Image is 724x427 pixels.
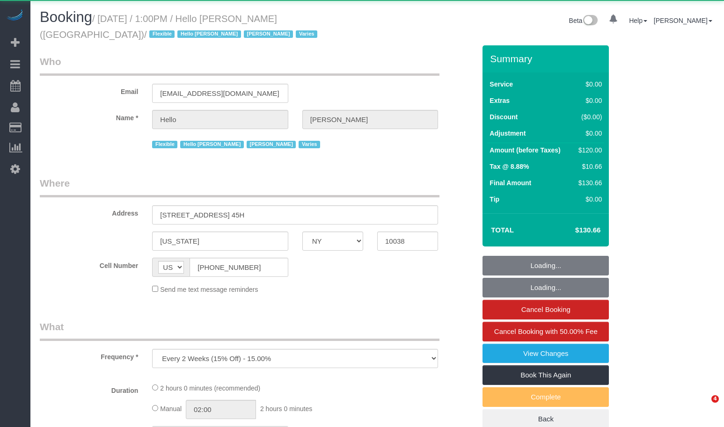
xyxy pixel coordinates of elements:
label: Extras [490,96,510,105]
legend: What [40,320,439,341]
a: [PERSON_NAME] [654,17,712,24]
a: Cancel Booking [483,300,609,319]
div: $0.00 [575,195,602,204]
input: Cell Number [190,258,288,277]
a: Help [629,17,647,24]
span: Flexible [149,30,175,38]
input: Email [152,84,288,103]
label: Frequency * [33,349,145,362]
strong: Total [491,226,514,234]
label: Address [33,205,145,218]
input: Last Name [302,110,438,129]
div: ($0.00) [575,112,602,122]
span: Varies [296,30,317,38]
input: First Name [152,110,288,129]
span: Hello [PERSON_NAME] [180,141,243,148]
span: Varies [299,141,320,148]
h4: $130.66 [547,226,600,234]
a: Beta [569,17,598,24]
legend: Where [40,176,439,197]
small: / [DATE] / 1:00PM / Hello [PERSON_NAME] ([GEOGRAPHIC_DATA]) [40,14,320,40]
div: $120.00 [575,145,602,155]
span: Cancel Booking with 50.00% Fee [494,327,598,335]
div: $0.00 [575,129,602,138]
span: Send me text message reminders [160,286,258,293]
label: Duration [33,383,145,395]
label: Tax @ 8.88% [490,162,529,171]
label: Adjustment [490,129,526,138]
span: [PERSON_NAME] [247,141,296,148]
span: Booking [40,9,92,25]
div: $0.00 [575,80,602,89]
a: Book This Again [483,365,609,385]
span: / [144,29,320,40]
div: $10.66 [575,162,602,171]
img: Automaid Logo [6,9,24,22]
span: 4 [711,395,719,403]
label: Cell Number [33,258,145,270]
img: New interface [582,15,598,27]
label: Discount [490,112,518,122]
div: $130.66 [575,178,602,188]
label: Tip [490,195,499,204]
input: City [152,232,288,251]
span: Flexible [152,141,177,148]
label: Service [490,80,513,89]
a: View Changes [483,344,609,363]
span: Hello [PERSON_NAME] [177,30,241,38]
label: Amount (before Taxes) [490,145,560,155]
input: Zip Code [377,232,438,251]
a: Cancel Booking with 50.00% Fee [483,322,609,341]
h3: Summary [490,53,604,64]
div: $0.00 [575,96,602,105]
span: 2 hours 0 minutes (recommended) [160,384,260,392]
label: Final Amount [490,178,531,188]
span: 2 hours 0 minutes [260,405,312,413]
label: Email [33,84,145,96]
legend: Who [40,55,439,76]
label: Name * [33,110,145,123]
span: Manual [160,405,182,413]
span: [PERSON_NAME] [244,30,293,38]
iframe: Intercom live chat [692,395,715,418]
